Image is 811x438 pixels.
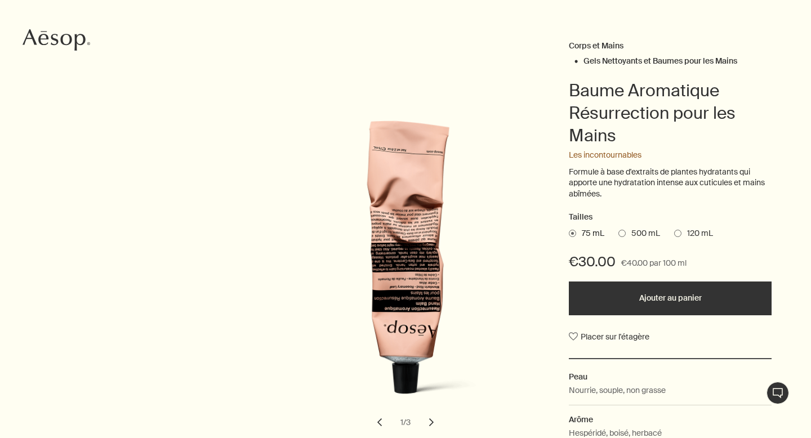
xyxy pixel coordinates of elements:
[569,413,772,426] h2: Arôme
[569,167,772,200] p: Formule à base d'extraits de plantes hydratants qui apporte une hydratation intense aux cuticules...
[20,26,93,57] a: Aesop
[270,114,541,435] div: Baume Aromatique Résurrection pour les Mains
[576,228,604,239] span: 75 mL
[569,327,649,347] button: Placer sur l'étagère
[23,29,90,51] svg: Aesop
[626,228,660,239] span: 500 mL
[569,211,772,224] h2: Tailles
[419,410,444,435] button: next slide
[767,382,789,404] button: Chat en direct
[569,253,616,271] span: €30.00
[569,281,772,315] button: Ajouter au panier - €30.00
[569,370,772,383] h2: Peau
[288,114,536,421] img: Cream texture of Resurrection Aromatique Hand Balm
[583,56,737,61] a: Gels Nettoyants et Baumes pour les Mains
[569,41,623,46] a: Corps et Mains
[681,228,713,239] span: 120 mL
[569,384,666,396] p: Nourrie, souple, non grasse
[621,257,687,270] span: €40.00 par 100 ml
[367,410,392,435] button: previous slide
[569,79,772,147] h1: Baume Aromatique Résurrection pour les Mains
